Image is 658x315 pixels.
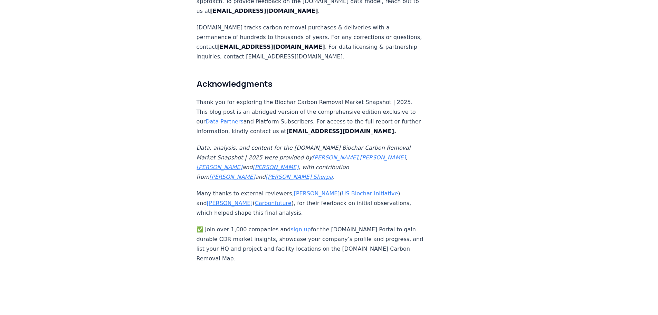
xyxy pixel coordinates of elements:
strong: [EMAIL_ADDRESS][DOMAIN_NAME] [210,8,318,14]
a: [PERSON_NAME] [294,190,340,197]
strong: [EMAIL_ADDRESS][DOMAIN_NAME]. [286,128,396,135]
p: [DOMAIN_NAME] tracks carbon removal purchases & deliveries with a permanence of hundreds to thous... [197,23,425,62]
strong: [EMAIL_ADDRESS][DOMAIN_NAME] [217,44,325,50]
a: Data Partners [206,118,244,125]
p: Many thanks to external reviewers, ( ) and ( ), for their feedback on initial observations, which... [197,189,425,218]
h2: Acknowledgments [197,78,425,89]
a: [PERSON_NAME] [197,164,242,170]
a: [PERSON_NAME] [360,154,406,161]
a: [PERSON_NAME] Sherpa [266,174,333,180]
a: [PERSON_NAME] [209,174,255,180]
p: ✅ Join over 1,000 companies and for the [DOMAIN_NAME] Portal to gain durable CDR market insights,... [197,225,425,273]
a: [PERSON_NAME] [312,154,358,161]
a: US Biochar Initiative [342,190,398,197]
a: sign up [291,226,311,233]
a: [PERSON_NAME] [207,200,253,206]
em: Data, analysis, and content for the [DOMAIN_NAME] Biochar Carbon Removal Market Snapshot | 2025 w... [197,145,411,180]
a: [PERSON_NAME] [253,164,299,170]
p: Thank you for exploring the Biochar Carbon Removal Market Snapshot | 2025. This blog post is an a... [197,98,425,136]
a: Carbonfuture [255,200,292,206]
